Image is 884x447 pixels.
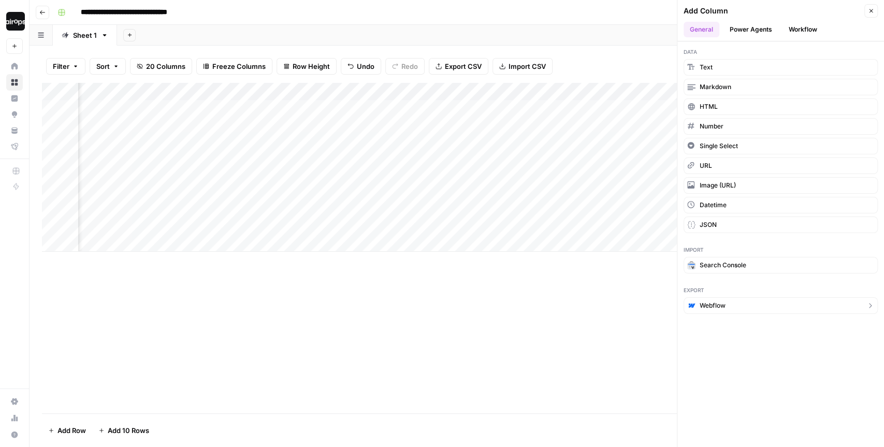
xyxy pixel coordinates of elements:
[6,74,23,91] a: Browse
[492,58,553,75] button: Import CSV
[6,426,23,443] button: Help + Support
[700,200,727,210] span: Datetime
[73,30,97,40] div: Sheet 1
[684,257,878,273] button: Search Console
[684,157,878,174] button: URL
[700,161,712,170] span: URL
[6,393,23,410] a: Settings
[130,58,192,75] button: 20 Columns
[684,197,878,213] button: Datetime
[700,122,723,131] span: Number
[108,425,149,436] span: Add 10 Rows
[401,61,418,71] span: Redo
[509,61,546,71] span: Import CSV
[196,58,272,75] button: Freeze Columns
[57,425,86,436] span: Add Row
[782,22,823,37] button: Workflow
[96,61,110,71] span: Sort
[700,261,746,270] span: Search Console
[6,106,23,123] a: Opportunities
[357,61,374,71] span: Undo
[92,422,155,439] button: Add 10 Rows
[700,141,738,151] span: Single Select
[700,63,713,72] span: Text
[6,138,23,155] a: Flightpath
[700,301,726,310] span: Webflow
[684,286,878,294] span: Export
[385,58,425,75] button: Redo
[700,181,736,190] span: Image (URL)
[700,220,717,229] span: JSON
[684,59,878,76] button: Text
[277,58,337,75] button: Row Height
[341,58,381,75] button: Undo
[445,61,482,71] span: Export CSV
[684,246,878,254] span: Import
[684,48,878,56] span: Data
[684,177,878,194] button: Image (URL)
[212,61,266,71] span: Freeze Columns
[700,102,718,111] span: HTML
[6,12,25,31] img: Dille-Sandbox Logo
[6,90,23,107] a: Insights
[429,58,488,75] button: Export CSV
[684,297,878,314] button: Webflow
[6,410,23,426] a: Usage
[6,8,23,34] button: Workspace: Dille-Sandbox
[684,138,878,154] button: Single Select
[293,61,330,71] span: Row Height
[723,22,778,37] button: Power Agents
[6,122,23,139] a: Your Data
[90,58,126,75] button: Sort
[42,422,92,439] button: Add Row
[684,118,878,135] button: Number
[684,22,719,37] button: General
[700,82,731,92] span: Markdown
[6,58,23,75] a: Home
[684,217,878,233] button: JSON
[684,79,878,95] button: Markdown
[684,98,878,115] button: HTML
[53,25,117,46] a: Sheet 1
[46,58,85,75] button: Filter
[146,61,185,71] span: 20 Columns
[53,61,69,71] span: Filter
